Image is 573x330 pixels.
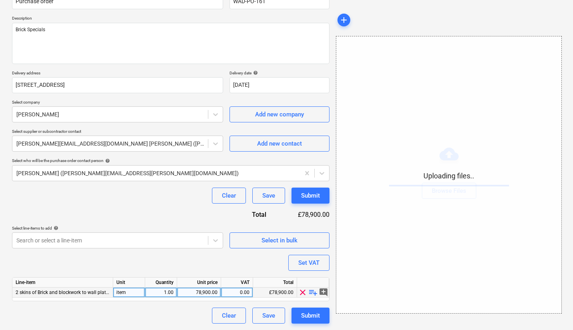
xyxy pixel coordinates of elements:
[177,278,221,288] div: Unit price
[253,278,297,288] div: Total
[339,15,349,25] span: add
[12,278,113,288] div: Line-item
[222,310,236,321] div: Clear
[288,255,329,271] button: Set VAT
[319,288,328,297] span: add_comment
[230,106,329,122] button: Add new company
[230,136,329,152] button: Add new contact
[12,70,223,77] p: Delivery address
[12,16,329,22] p: Description
[253,288,297,298] div: £78,900.00
[12,226,223,231] div: Select line-items to add
[145,278,177,288] div: Quantity
[262,235,297,246] div: Select in bulk
[298,288,307,297] span: clear
[148,288,174,298] div: 1.00
[389,171,509,181] p: Uploading files..
[252,188,285,204] button: Save
[12,100,223,106] p: Select company
[230,232,329,248] button: Select in bulk
[230,77,329,93] input: Delivery date not specified
[308,288,318,297] span: playlist_add
[262,190,275,201] div: Save
[336,36,562,314] div: Uploading files..Browse Files
[212,188,246,204] button: Clear
[12,158,329,163] div: Select who will be the purchase order contact person
[12,129,223,136] p: Select supplier or subcontractor contact
[257,138,302,149] div: Add new contact
[226,210,279,219] div: Total
[533,292,573,330] iframe: Chat Widget
[252,308,285,324] button: Save
[298,258,319,268] div: Set VAT
[52,226,58,230] span: help
[222,190,236,201] div: Clear
[104,158,110,163] span: help
[291,188,329,204] button: Submit
[12,23,329,64] textarea: Brick Specials
[301,310,320,321] div: Submit
[279,210,329,219] div: £78,900.00
[301,190,320,201] div: Submit
[12,77,223,93] input: Delivery address
[16,290,209,295] span: 2 skins of Brick and blockwork to wall plate including plinths, internal walls and insulation
[291,308,329,324] button: Submit
[180,288,218,298] div: 78,900.00
[262,310,275,321] div: Save
[212,308,246,324] button: Clear
[224,288,250,298] div: 0.00
[255,109,304,120] div: Add new company
[252,70,258,75] span: help
[113,278,145,288] div: Unit
[113,288,145,298] div: item
[221,278,253,288] div: VAT
[230,70,329,76] div: Delivery date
